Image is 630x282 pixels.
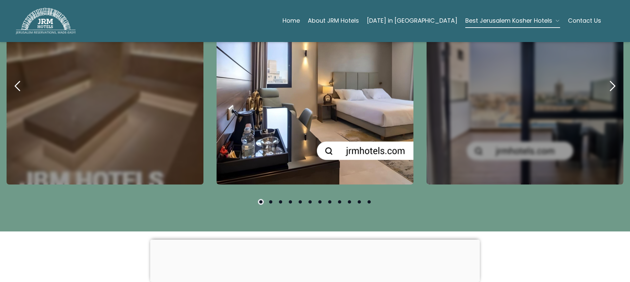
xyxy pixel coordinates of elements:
button: previous [7,75,29,97]
button: next [601,75,623,97]
button: Best Jerusalem Kosher Hotels [465,14,560,27]
a: About JRM Hotels [308,14,359,27]
iframe: Advertisement [150,240,480,280]
a: [DATE] in [GEOGRAPHIC_DATA] [367,14,457,27]
span: Best Jerusalem Kosher Hotels [465,16,552,25]
a: Home [283,14,300,27]
img: JRM Hotels [16,8,75,34]
a: Contact Us [568,14,601,27]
